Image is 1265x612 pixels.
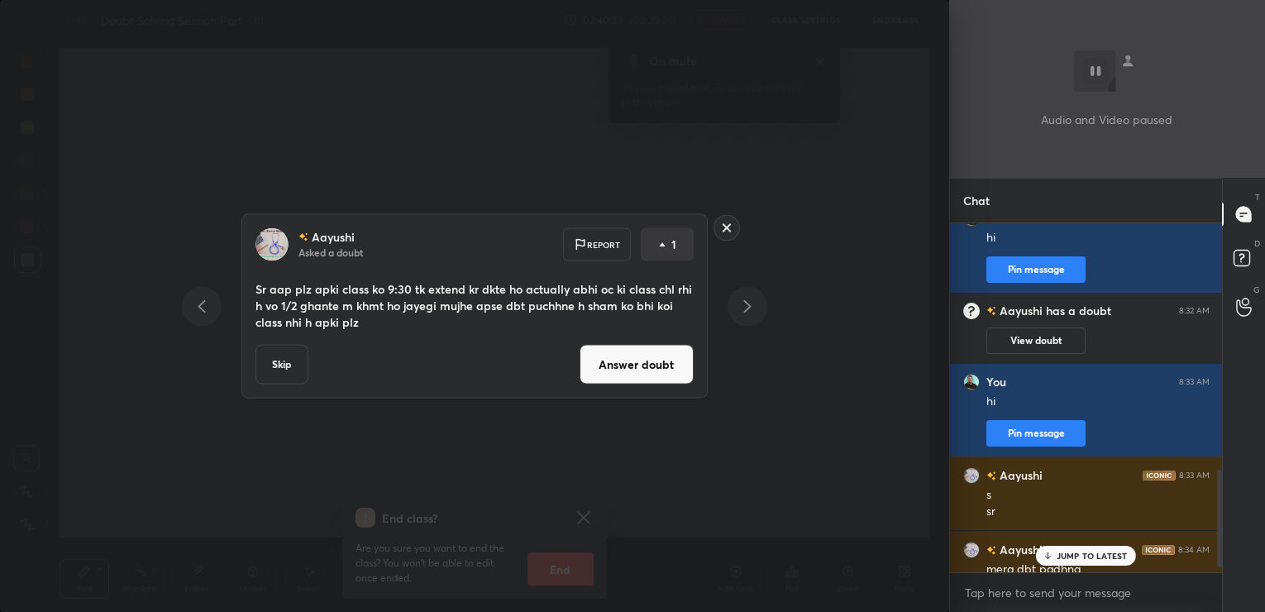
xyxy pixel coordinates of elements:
div: s [986,487,1210,504]
img: iconic-dark.1390631f.png [1143,471,1176,481]
div: 8:33 AM [1179,377,1210,387]
div: hi [986,394,1210,410]
h6: You [986,375,1006,390]
img: f489e88b83a74f9da2c2d2e2cf89f259.jpg [963,467,980,484]
img: no-rating-badge.077c3623.svg [986,546,996,555]
img: no-rating-badge.077c3623.svg [986,471,996,481]
div: grid [950,223,1223,572]
div: Report [563,228,631,261]
p: 1 [671,237,676,253]
h6: Aayushi [996,304,1043,318]
button: Pin message [986,256,1086,283]
div: mera dbt padhna [986,562,1210,578]
img: f489e88b83a74f9da2c2d2e2cf89f259.jpg [963,542,980,558]
div: 8:33 AM [1179,471,1210,481]
p: Sr aap plz apki class ko 9:30 tk extend kr dkte ho actually abhi oc ki class chl rhi h vo 1/2 gha... [255,281,694,331]
p: D [1254,237,1260,250]
button: Answer doubt [580,345,694,385]
div: hi [986,230,1210,246]
button: Pin message [986,420,1086,447]
h6: Aayushi [996,466,1043,484]
div: 8:32 AM [1179,306,1210,316]
p: T [1255,191,1260,203]
img: iconic-dark.1390631f.png [1142,545,1175,555]
img: no-rating-badge.077c3623.svg [298,232,308,241]
img: no-rating-badge.077c3623.svg [986,304,996,318]
p: JUMP TO LATEST [1057,551,1128,561]
button: Skip [255,345,308,385]
h6: Aayushi [996,541,1043,558]
button: View doubt [986,328,1086,354]
div: sr [986,504,1210,520]
p: Aayushi [312,231,355,244]
p: Asked a doubt [298,246,363,259]
p: G [1253,284,1260,296]
p: Audio and Video paused [1041,111,1172,128]
img: e190d090894346628c4d23d0925f5890.jpg [963,374,980,390]
div: 8:34 AM [1178,545,1210,555]
img: f489e88b83a74f9da2c2d2e2cf89f259.jpg [255,228,289,261]
span: has a doubt [1043,304,1111,318]
p: Chat [950,179,1003,222]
